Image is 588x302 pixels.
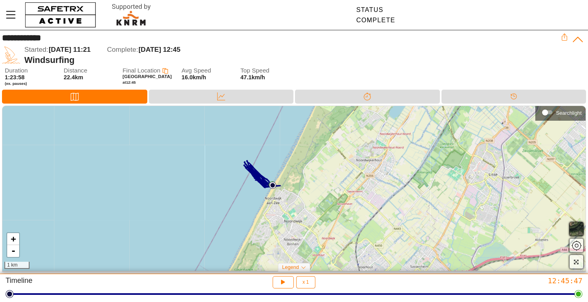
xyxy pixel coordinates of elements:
[4,262,30,269] div: 1 km
[64,67,115,74] span: Distance
[356,17,395,24] div: Complete
[240,67,291,74] span: Top Speed
[539,106,582,118] div: Searchlight
[303,280,309,284] span: x 1
[107,46,138,53] span: Complete:
[6,276,196,288] div: Timeline
[5,74,25,80] span: 1:23:58
[295,90,440,104] div: Splits
[123,80,136,84] span: at 12:45
[24,55,561,65] div: Windsurfing
[392,276,582,285] div: 12:45:47
[5,81,56,86] span: (ex. pauses)
[123,74,172,79] span: [GEOGRAPHIC_DATA]
[7,245,19,257] a: Zoom out
[7,233,19,245] a: Zoom in
[556,110,582,116] div: Searchlight
[2,46,20,64] img: WIND_SURFING.svg
[240,74,265,80] span: 47.1km/h
[2,90,147,104] div: Map
[139,46,180,53] span: [DATE] 12:45
[269,182,276,189] img: PathStart.svg
[64,74,83,80] span: 22.4km
[296,276,315,288] button: x 1
[441,90,586,104] div: Timeline
[149,90,294,104] div: Data
[123,67,160,74] span: Final Location
[182,67,233,74] span: Avg Speed
[103,2,160,28] img: RescueLogo.svg
[182,74,206,80] span: 16.0km/h
[356,6,395,14] div: Status
[282,265,299,270] span: Legend
[24,46,48,53] span: Started:
[5,67,56,74] span: Duration
[49,46,91,53] span: [DATE] 11:21
[269,181,276,188] img: PathEnd.svg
